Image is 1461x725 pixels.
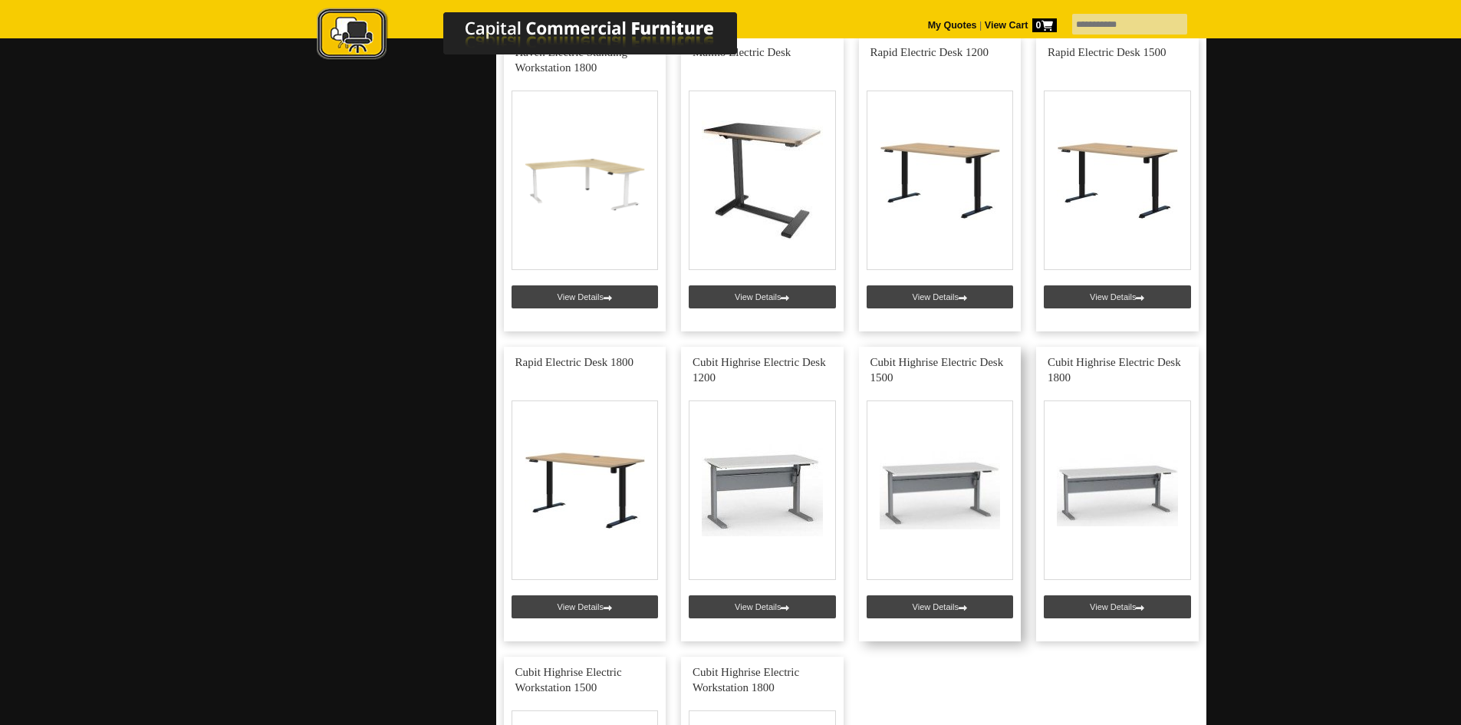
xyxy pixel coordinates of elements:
[275,8,811,64] img: Capital Commercial Furniture Logo
[928,20,977,31] a: My Quotes
[985,20,1057,31] strong: View Cart
[275,8,811,68] a: Capital Commercial Furniture Logo
[982,20,1056,31] a: View Cart0
[1032,18,1057,32] span: 0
